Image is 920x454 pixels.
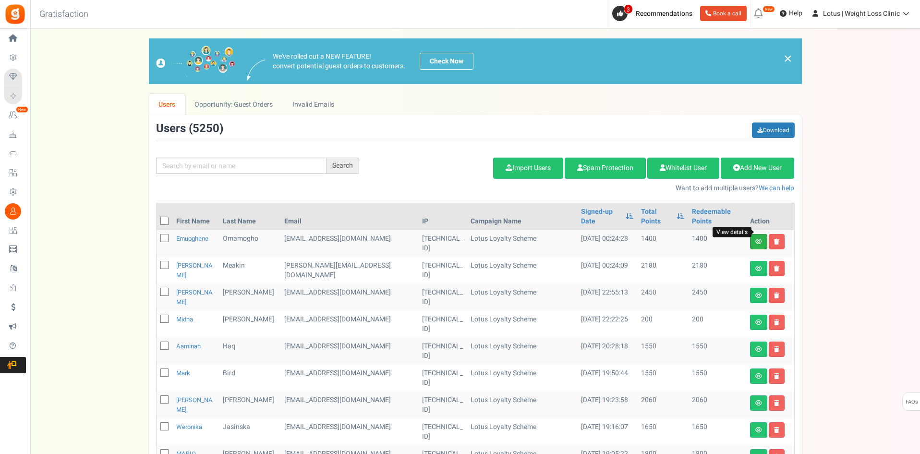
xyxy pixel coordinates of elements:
img: Gratisfaction [4,3,26,25]
i: View details [755,373,762,379]
td: 2180 [688,257,746,284]
a: Help [776,6,806,21]
a: [PERSON_NAME] [176,395,213,414]
td: customer [280,392,418,418]
th: Action [746,203,794,230]
td: 200 [637,311,689,338]
a: Aaminah [176,342,201,351]
td: Jasinska [219,418,280,445]
th: Last Name [219,203,280,230]
em: New [763,6,775,12]
a: Signed-up Date [581,207,620,226]
a: Redeemable Points [692,207,742,226]
td: customer [280,365,418,392]
td: [PERSON_NAME] [219,392,280,418]
td: [DATE] 19:50:44 [577,365,637,392]
td: customer [280,284,418,311]
span: Help [787,9,802,18]
a: Midna [176,315,193,324]
a: Add New User [721,158,794,179]
td: [TECHNICAL_ID] [418,230,467,257]
div: Search [327,158,359,174]
span: FAQs [905,393,918,411]
img: images [247,60,266,80]
td: Lotus Loyalty Scheme [467,230,577,257]
i: Delete user [774,427,779,433]
a: Total Points [641,207,672,226]
td: [TECHNICAL_ID] [418,365,467,392]
a: Book a call [700,6,747,21]
span: Lotus | Weight Loss Clinic [823,9,900,19]
td: Lotus Loyalty Scheme [467,311,577,338]
a: Download [752,123,795,138]
a: Spam Protection [565,158,646,179]
th: Email [280,203,418,230]
i: Delete user [774,346,779,352]
span: 5250 [193,120,219,137]
td: 2060 [688,392,746,418]
i: View details [755,266,762,271]
td: 1550 [688,338,746,365]
a: Users [149,94,185,115]
i: Delete user [774,319,779,325]
td: Lotus Loyalty Scheme [467,418,577,445]
td: [DATE] 00:24:09 [577,257,637,284]
a: [PERSON_NAME] [176,261,213,280]
p: Want to add multiple users? [374,184,795,193]
a: New [4,107,26,123]
td: Haq [219,338,280,365]
td: 1550 [688,365,746,392]
td: [TECHNICAL_ID] [418,418,467,445]
td: 1650 [637,418,689,445]
td: 2060 [637,392,689,418]
i: View details [755,400,762,406]
td: subscriber,slicewp_affiliate [280,311,418,338]
td: [DATE] 19:16:07 [577,418,637,445]
td: [TECHNICAL_ID] [418,311,467,338]
td: 1400 [688,230,746,257]
th: IP [418,203,467,230]
th: First Name [172,203,219,230]
a: Whitelist User [647,158,719,179]
td: 2450 [688,284,746,311]
td: Lotus Loyalty Scheme [467,338,577,365]
i: Delete user [774,373,779,379]
i: View details [755,319,762,325]
div: View details [713,227,751,238]
a: Import Users [493,158,563,179]
td: [TECHNICAL_ID] [418,338,467,365]
a: 3 Recommendations [612,6,696,21]
i: View details [755,293,762,298]
td: 1400 [637,230,689,257]
td: Lotus Loyalty Scheme [467,365,577,392]
i: Delete user [774,266,779,271]
td: [DATE] 22:22:26 [577,311,637,338]
span: 3 [624,4,633,14]
h3: Users ( ) [156,123,223,135]
a: We can help [759,183,794,193]
td: customer [280,418,418,445]
td: Omamogho [219,230,280,257]
i: Delete user [774,293,779,298]
span: Recommendations [636,9,692,19]
a: View details [750,234,767,249]
i: Delete user [774,400,779,406]
th: Campaign Name [467,203,577,230]
i: View details [755,427,762,433]
td: Meakin [219,257,280,284]
h3: Gratisfaction [29,5,99,24]
td: [DATE] 19:23:58 [577,392,637,418]
a: Emuoghene [176,234,208,243]
input: Search by email or name [156,158,327,174]
i: View details [755,346,762,352]
td: 1650 [688,418,746,445]
td: [DATE] 00:24:28 [577,230,637,257]
a: mark [176,368,190,378]
td: [PERSON_NAME] [219,284,280,311]
a: [PERSON_NAME] [176,288,213,307]
td: 1550 [637,365,689,392]
a: × [784,53,792,64]
td: [DATE] 22:55:13 [577,284,637,311]
a: Invalid Emails [283,94,344,115]
td: 2450 [637,284,689,311]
